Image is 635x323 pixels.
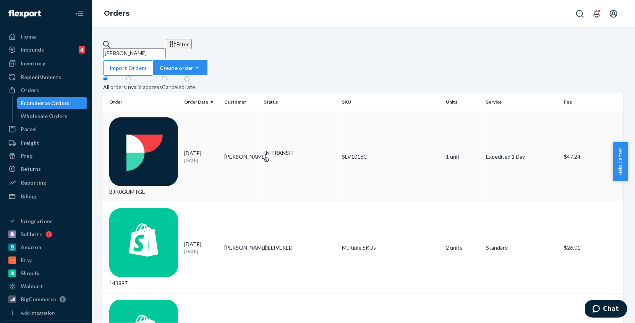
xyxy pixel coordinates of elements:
[5,57,87,70] a: Inventory
[21,256,32,264] div: Etsy
[160,64,201,72] div: Create order
[72,6,87,21] button: Close Navigation
[21,152,32,160] div: Prep
[342,153,440,161] div: SLV1016C
[181,93,221,111] th: Order Date
[486,244,558,252] p: Standard
[17,110,87,122] a: Wholesale Orders
[21,73,61,81] div: Replenishments
[21,282,43,290] div: Walmart
[264,244,336,252] div: DELIVERED
[5,215,87,227] button: Integrations
[264,149,336,157] div: IN TRANSIT
[5,190,87,203] a: Billing
[21,310,55,316] div: Add Integration
[98,3,136,25] ol: breadcrumbs
[8,10,41,18] img: Flexport logo
[21,33,36,41] div: Home
[561,111,624,202] td: $47.24
[561,93,624,111] th: Fee
[21,269,39,277] div: Shopify
[103,76,108,81] input: All orders
[261,93,339,111] th: Status
[184,157,218,164] p: [DATE]
[21,295,56,303] div: BigCommerce
[104,9,130,18] a: Orders
[166,39,192,49] button: Filter
[162,83,185,91] div: Canceled
[103,83,126,91] div: All orders
[486,153,558,161] p: Expedited 1 Day
[126,76,131,81] input: Invalid address
[21,60,45,67] div: Inventory
[21,139,39,147] div: Freight
[5,177,87,189] a: Reporting
[103,48,166,58] input: Search orders
[561,202,624,293] td: $26.01
[109,208,178,287] div: 143897
[21,179,46,187] div: Reporting
[613,142,628,181] button: Help Center
[224,99,258,105] div: Customer
[5,293,87,305] a: BigCommerce
[109,117,178,196] div: BJK0GUMTGE
[5,44,87,56] a: Inbounds4
[17,97,87,109] a: Ecommerce Orders
[126,83,162,91] div: Invalid address
[5,308,87,318] a: Add Integration
[21,217,53,225] div: Integrations
[443,202,483,293] td: 2 units
[483,93,561,111] th: Service
[21,46,44,54] div: Inbounds
[221,111,261,202] td: [PERSON_NAME]
[21,86,39,94] div: Orders
[21,193,36,200] div: Billing
[79,46,85,54] div: 4
[21,243,41,251] div: Amazon
[5,150,87,162] a: Prep
[162,76,167,81] input: Canceled
[184,149,218,164] div: [DATE]
[21,125,37,133] div: Parcel
[585,300,627,319] iframe: Opens a widget where you can chat to one of our agents
[21,99,70,107] div: Ecommerce Orders
[169,40,189,48] div: Filter
[572,6,588,21] button: Open Search Box
[21,165,41,173] div: Returns
[606,6,621,21] button: Open account menu
[339,202,443,293] td: Multiple SKUs
[221,202,261,293] td: [PERSON_NAME]
[185,76,190,81] input: Late
[5,123,87,135] a: Parcel
[5,241,87,253] a: Amazon
[589,6,604,21] button: Open notifications
[21,230,42,238] div: Sellbrite
[5,280,87,292] a: Walmart
[103,60,153,76] button: Import Orders
[5,254,87,266] a: Etsy
[443,111,483,202] td: 1 unit
[103,93,181,111] th: Order
[21,112,68,120] div: Wholesale Orders
[5,228,87,240] a: Sellbrite
[5,137,87,149] a: Freight
[5,84,87,96] a: Orders
[5,31,87,43] a: Home
[184,240,218,255] div: [DATE]
[339,93,443,111] th: SKU
[153,60,207,75] button: Create order
[185,83,195,91] div: Late
[5,163,87,175] a: Returns
[443,93,483,111] th: Units
[5,267,87,279] a: Shopify
[5,71,87,83] a: Replenishments
[184,248,218,255] p: [DATE]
